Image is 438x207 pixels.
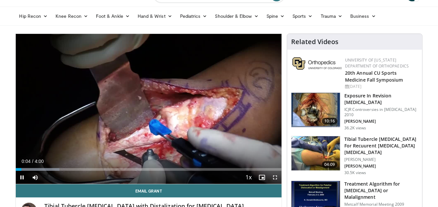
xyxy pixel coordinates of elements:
button: Enable picture-in-picture mode [255,171,268,184]
p: [PERSON_NAME] [344,119,418,124]
a: Foot & Ankle [92,10,134,23]
button: Playback Rate [242,171,255,184]
p: 30.5K views [344,170,366,175]
p: [PERSON_NAME] [344,164,418,169]
a: Spine [263,10,288,23]
a: Shoulder & Elbow [211,10,263,23]
a: 20th Annual CU Sports Medicine Fall Symposium [345,70,403,83]
a: 10:16 Exposure In Revision [MEDICAL_DATA] ICJR Controversies in [MEDICAL_DATA] 2010 [PERSON_NAME]... [291,92,418,131]
p: ICJR Controversies in [MEDICAL_DATA] 2010 [344,107,418,117]
a: 04:09 Tibial Tubercle [MEDICAL_DATA] For Recuurent [MEDICAL_DATA] [MEDICAL_DATA] [PERSON_NAME] [P... [291,136,418,175]
h3: Tibial Tubercle [MEDICAL_DATA] For Recuurent [MEDICAL_DATA] [MEDICAL_DATA] [344,136,418,156]
a: Sports [288,10,317,23]
span: 10:16 [322,118,338,124]
span: / [32,159,34,164]
a: Hand & Wrist [134,10,176,23]
a: Trauma [317,10,347,23]
button: Mute [29,171,42,184]
span: 4:00 [35,159,44,164]
a: Hip Recon [15,10,52,23]
h4: Related Videos [291,38,338,46]
p: [PERSON_NAME] [344,157,418,162]
a: Knee Recon [52,10,92,23]
a: Business [346,10,380,23]
p: 36.2K views [344,125,366,131]
button: Fullscreen [268,171,282,184]
a: University of [US_STATE] Department of Orthopaedics [345,57,409,69]
button: Pause [16,171,29,184]
img: Screen_shot_2010-09-03_at_2.11.03_PM_2.png.150x105_q85_crop-smart_upscale.jpg [291,93,340,127]
a: Pediatrics [176,10,211,23]
a: Email Grant [16,184,282,197]
p: Metcalf Memorial Meeting 2009 [344,202,418,207]
div: [DATE] [345,84,417,90]
h3: Treatment Algorithm for [MEDICAL_DATA] or Malalignment [344,181,418,200]
div: Progress Bar [16,168,282,171]
video-js: Video Player [16,34,282,184]
h3: Exposure In Revision [MEDICAL_DATA] [344,92,418,106]
span: 0:04 [22,159,31,164]
span: 04:09 [322,161,338,168]
img: 355603a8-37da-49b6-856f-e00d7e9307d3.png.150x105_q85_autocrop_double_scale_upscale_version-0.2.png [292,57,342,70]
img: O0cEsGv5RdudyPNn5hMDoxOjB1O5lLKx_1.150x105_q85_crop-smart_upscale.jpg [291,136,340,170]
